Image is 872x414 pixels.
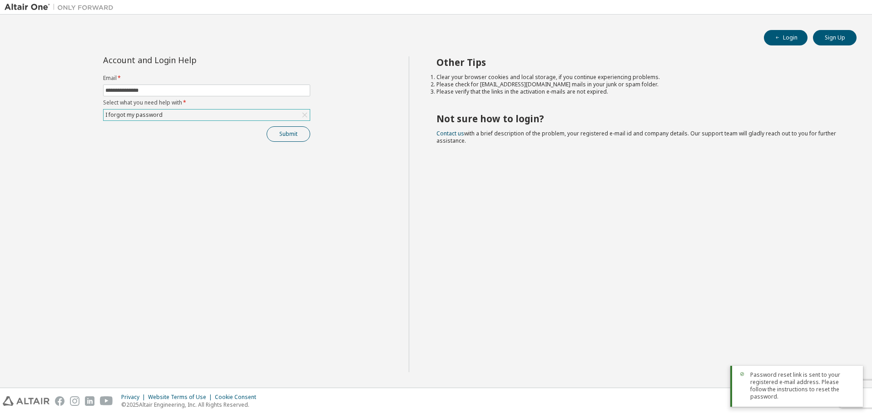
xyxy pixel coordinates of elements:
[121,401,262,409] p: © 2025 Altair Engineering, Inc. All Rights Reserved.
[764,30,808,45] button: Login
[436,56,841,68] h2: Other Tips
[121,394,148,401] div: Privacy
[148,394,215,401] div: Website Terms of Use
[436,130,836,145] span: with a brief description of the problem, your registered e-mail id and company details. Our suppo...
[3,396,50,406] img: altair_logo.svg
[70,396,79,406] img: instagram.svg
[103,56,269,64] div: Account and Login Help
[215,394,262,401] div: Cookie Consent
[55,396,64,406] img: facebook.svg
[5,3,118,12] img: Altair One
[100,396,113,406] img: youtube.svg
[104,110,310,120] div: I forgot my password
[436,74,841,81] li: Clear your browser cookies and local storage, if you continue experiencing problems.
[104,110,164,120] div: I forgot my password
[436,113,841,125] h2: Not sure how to login?
[103,99,310,106] label: Select what you need help with
[267,126,310,142] button: Submit
[813,30,857,45] button: Sign Up
[85,396,94,406] img: linkedin.svg
[436,88,841,95] li: Please verify that the links in the activation e-mails are not expired.
[436,81,841,88] li: Please check for [EMAIL_ADDRESS][DOMAIN_NAME] mails in your junk or spam folder.
[103,75,310,82] label: Email
[750,371,856,400] span: Password reset link is sent to your registered e-mail address. Please follow the instructions to ...
[436,130,464,137] a: Contact us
